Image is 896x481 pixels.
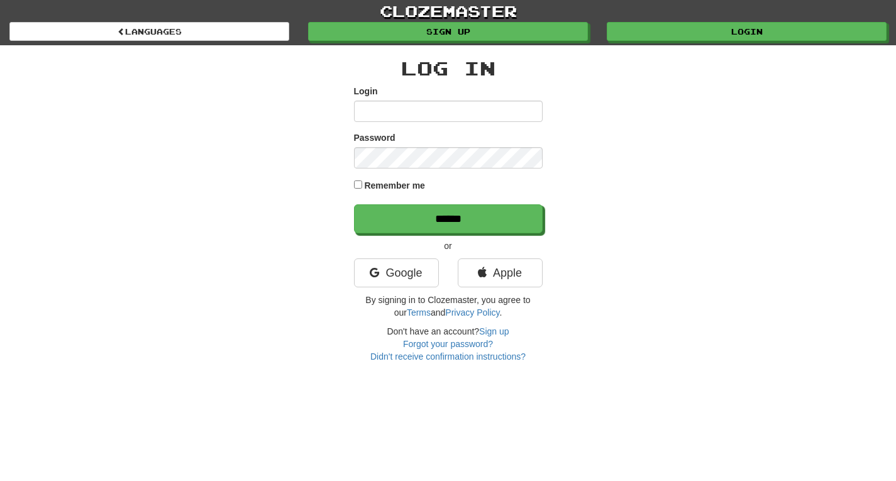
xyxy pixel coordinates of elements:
[354,240,543,252] p: or
[9,22,289,41] a: Languages
[607,22,887,41] a: Login
[403,339,493,349] a: Forgot your password?
[479,326,509,336] a: Sign up
[354,85,378,97] label: Login
[308,22,588,41] a: Sign up
[445,307,499,318] a: Privacy Policy
[354,58,543,79] h2: Log In
[354,131,395,144] label: Password
[354,258,439,287] a: Google
[407,307,431,318] a: Terms
[354,294,543,319] p: By signing in to Clozemaster, you agree to our and .
[458,258,543,287] a: Apple
[364,179,425,192] label: Remember me
[354,325,543,363] div: Don't have an account?
[370,351,526,362] a: Didn't receive confirmation instructions?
